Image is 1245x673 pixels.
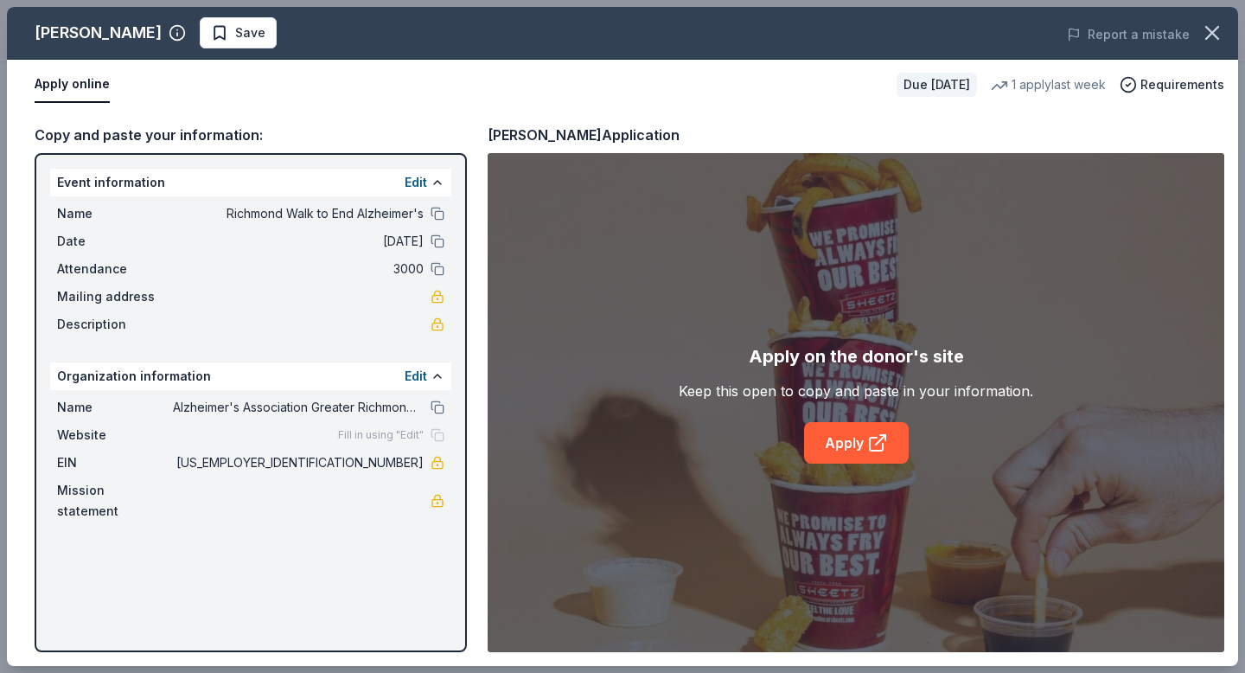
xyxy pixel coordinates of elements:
span: Website [57,425,173,445]
span: Save [235,22,265,43]
span: Name [57,203,173,224]
span: Richmond Walk to End Alzheimer's [173,203,424,224]
span: Alzheimer's Association Greater Richmond Chapter [173,397,424,418]
div: 1 apply last week [991,74,1106,95]
span: 3000 [173,259,424,279]
div: Event information [50,169,451,196]
button: Apply online [35,67,110,103]
button: Requirements [1120,74,1224,95]
div: [PERSON_NAME] [35,19,162,47]
span: Attendance [57,259,173,279]
button: Report a mistake [1067,24,1190,45]
div: Organization information [50,362,451,390]
a: Apply [804,422,909,464]
span: Mailing address [57,286,173,307]
button: Edit [405,172,427,193]
span: [DATE] [173,231,424,252]
span: Name [57,397,173,418]
span: [US_EMPLOYER_IDENTIFICATION_NUMBER] [173,452,424,473]
span: Fill in using "Edit" [338,428,424,442]
div: Apply on the donor's site [749,343,964,370]
div: [PERSON_NAME] Application [488,124,680,146]
button: Edit [405,366,427,387]
span: Requirements [1140,74,1224,95]
div: Due [DATE] [897,73,977,97]
span: Date [57,231,173,252]
span: Description [57,314,173,335]
span: EIN [57,452,173,473]
div: Copy and paste your information: [35,124,467,146]
button: Save [200,17,277,48]
span: Mission statement [57,480,173,522]
div: Keep this open to copy and paste in your information. [679,381,1033,401]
